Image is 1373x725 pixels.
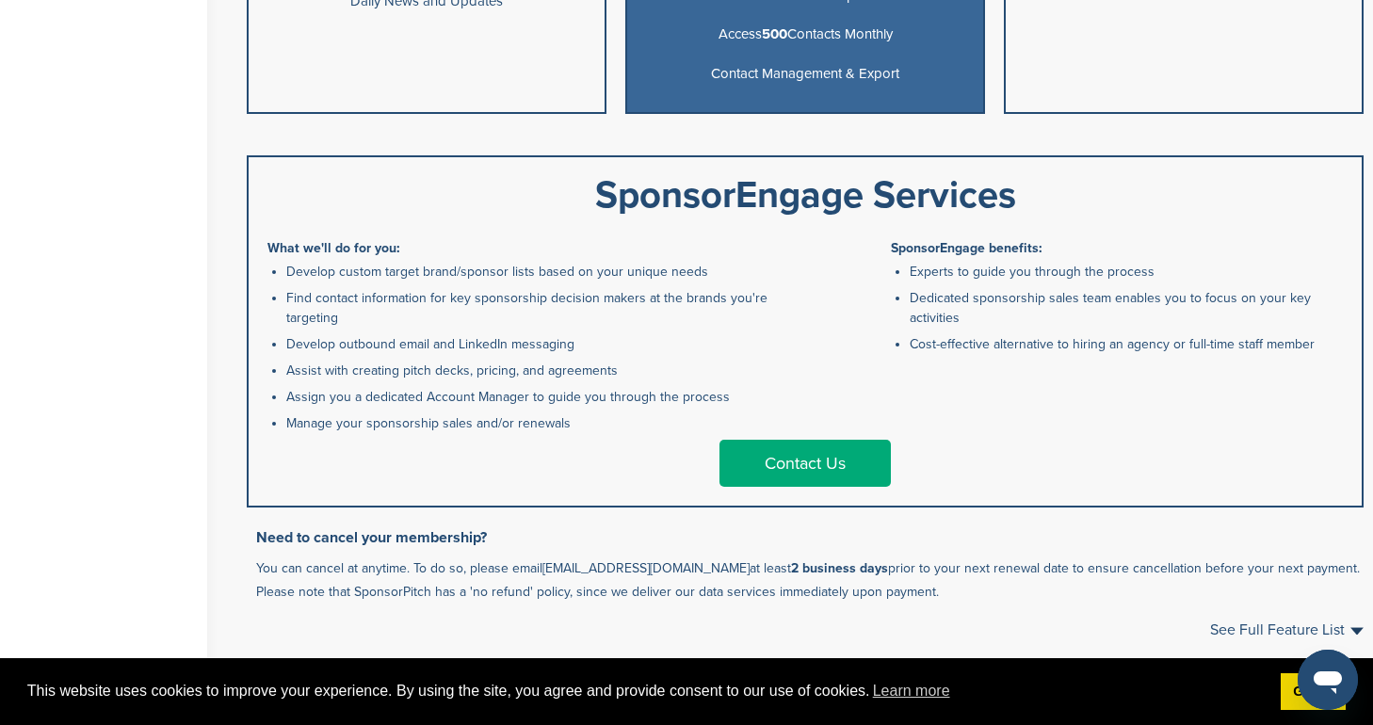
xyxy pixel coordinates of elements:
a: [EMAIL_ADDRESS][DOMAIN_NAME] [542,560,750,576]
li: Assist with creating pitch decks, pricing, and agreements [286,361,797,380]
iframe: Button to launch messaging window [1298,650,1358,710]
b: SponsorEngage benefits: [891,240,1042,256]
li: Assign you a dedicated Account Manager to guide you through the process [286,387,797,407]
li: Develop custom target brand/sponsor lists based on your unique needs [286,262,797,282]
a: learn more about cookies [870,677,953,705]
b: What we'll do for you: [267,240,400,256]
div: SponsorEngage Services [267,176,1343,214]
li: Find contact information for key sponsorship decision makers at the brands you're targeting [286,288,797,328]
a: dismiss cookie message [1281,673,1346,711]
li: Experts to guide you through the process [910,262,1343,282]
b: 2 business days [791,560,888,576]
a: See Full Feature List [1210,622,1364,637]
p: Contact Management & Export [635,62,976,86]
li: Cost-effective alternative to hiring an agency or full-time staff member [910,334,1343,354]
li: Develop outbound email and LinkedIn messaging [286,334,797,354]
li: Manage your sponsorship sales and/or renewals [286,413,797,433]
b: 500 [762,25,787,42]
span: This website uses cookies to improve your experience. By using the site, you agree and provide co... [27,677,1266,705]
h3: Need to cancel your membership? [256,526,1364,549]
p: Access Contacts Monthly [635,23,976,46]
a: Contact Us [719,440,891,487]
p: You can cancel at anytime. To do so, please email at least prior to your next renewal date to ens... [256,556,1364,604]
li: Dedicated sponsorship sales team enables you to focus on your key activities [910,288,1343,328]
